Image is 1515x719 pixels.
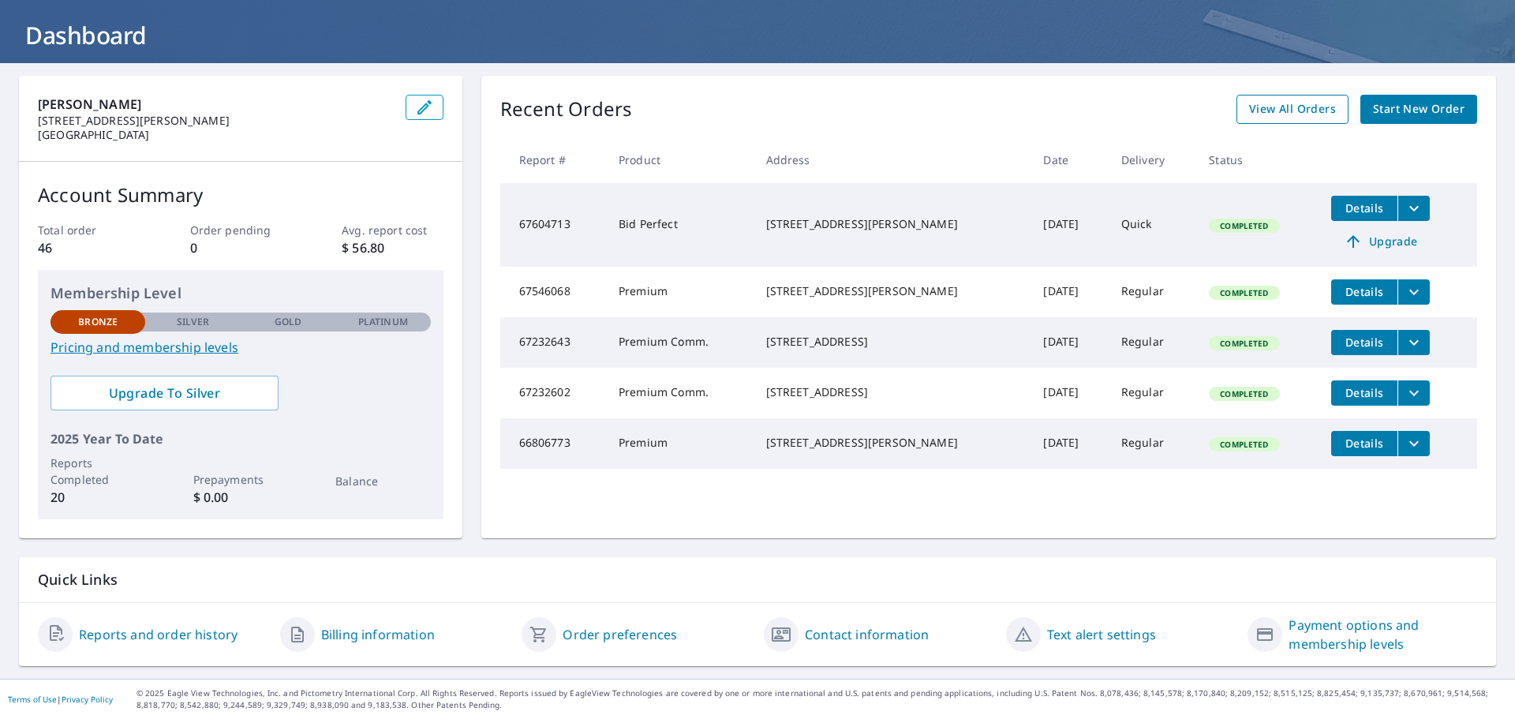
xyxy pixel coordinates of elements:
span: Details [1341,335,1388,350]
a: Payment options and membership levels [1289,616,1477,653]
a: Contact information [805,625,929,644]
td: 67604713 [500,183,606,267]
a: Privacy Policy [62,694,113,705]
a: Reports and order history [79,625,238,644]
a: Order preferences [563,625,677,644]
td: [DATE] [1031,317,1108,368]
p: Order pending [190,222,291,238]
span: Details [1341,436,1388,451]
p: © 2025 Eagle View Technologies, Inc. and Pictometry International Corp. All Rights Reserved. Repo... [137,687,1507,711]
span: Completed [1210,220,1277,231]
p: 46 [38,238,139,257]
td: [DATE] [1031,368,1108,418]
p: [GEOGRAPHIC_DATA] [38,128,393,142]
span: Details [1341,200,1388,215]
a: Pricing and membership levels [50,338,431,357]
p: 0 [190,238,291,257]
td: Premium [606,418,754,469]
a: Terms of Use [8,694,57,705]
p: | [8,695,113,704]
span: Completed [1210,338,1277,349]
p: Silver [177,315,210,329]
p: Recent Orders [500,95,633,124]
td: Premium Comm. [606,368,754,418]
td: [DATE] [1031,267,1108,317]
button: detailsBtn-66806773 [1331,431,1397,456]
a: Text alert settings [1047,625,1156,644]
td: [DATE] [1031,418,1108,469]
div: [STREET_ADDRESS] [766,334,1019,350]
span: Upgrade To Silver [63,384,266,402]
span: Details [1341,284,1388,299]
a: Start New Order [1360,95,1477,124]
button: detailsBtn-67546068 [1331,279,1397,305]
th: Date [1031,137,1108,183]
td: Regular [1109,368,1196,418]
td: Premium [606,267,754,317]
button: filesDropdownBtn-67232643 [1397,330,1430,355]
p: Bronze [78,315,118,329]
span: View All Orders [1249,99,1336,119]
td: Quick [1109,183,1196,267]
th: Product [606,137,754,183]
span: Upgrade [1341,232,1420,251]
button: filesDropdownBtn-67546068 [1397,279,1430,305]
button: filesDropdownBtn-66806773 [1397,431,1430,456]
button: detailsBtn-67232602 [1331,380,1397,406]
td: 67232602 [500,368,606,418]
p: 2025 Year To Date [50,429,431,448]
p: Reports Completed [50,455,145,488]
button: filesDropdownBtn-67604713 [1397,196,1430,221]
button: detailsBtn-67604713 [1331,196,1397,221]
a: View All Orders [1236,95,1349,124]
p: Account Summary [38,181,443,209]
th: Status [1196,137,1319,183]
th: Delivery [1109,137,1196,183]
span: Details [1341,385,1388,400]
p: [PERSON_NAME] [38,95,393,114]
p: Platinum [358,315,408,329]
button: filesDropdownBtn-67232602 [1397,380,1430,406]
p: [STREET_ADDRESS][PERSON_NAME] [38,114,393,128]
td: 67546068 [500,267,606,317]
td: Bid Perfect [606,183,754,267]
a: Upgrade [1331,229,1430,254]
span: Completed [1210,439,1277,450]
p: Membership Level [50,283,431,304]
td: 66806773 [500,418,606,469]
p: Total order [38,222,139,238]
p: Balance [335,473,430,489]
p: Gold [275,315,301,329]
div: [STREET_ADDRESS] [766,384,1019,400]
h1: Dashboard [19,19,1496,51]
p: 20 [50,488,145,507]
span: Completed [1210,388,1277,399]
p: $ 0.00 [193,488,288,507]
p: Prepayments [193,471,288,488]
p: Avg. report cost [342,222,443,238]
a: Billing information [321,625,435,644]
span: Start New Order [1373,99,1464,119]
a: Upgrade To Silver [50,376,279,410]
p: $ 56.80 [342,238,443,257]
td: Regular [1109,418,1196,469]
td: Regular [1109,267,1196,317]
div: [STREET_ADDRESS][PERSON_NAME] [766,283,1019,299]
div: [STREET_ADDRESS][PERSON_NAME] [766,435,1019,451]
td: Regular [1109,317,1196,368]
td: 67232643 [500,317,606,368]
div: [STREET_ADDRESS][PERSON_NAME] [766,216,1019,232]
th: Report # [500,137,606,183]
button: detailsBtn-67232643 [1331,330,1397,355]
span: Completed [1210,287,1277,298]
th: Address [754,137,1031,183]
td: Premium Comm. [606,317,754,368]
td: [DATE] [1031,183,1108,267]
p: Quick Links [38,570,1477,590]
